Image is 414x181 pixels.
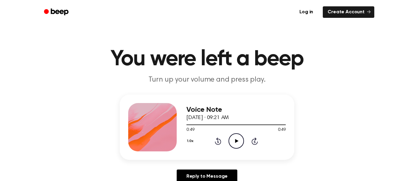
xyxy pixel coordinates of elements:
p: Turn up your volume and press play. [91,75,323,85]
span: 0:49 [278,127,286,133]
h3: Voice Note [186,106,286,114]
button: 1.0x [186,136,195,146]
a: Create Account [323,6,374,18]
a: Beep [40,6,74,18]
a: Log in [293,5,319,19]
h1: You were left a beep [52,48,362,70]
span: [DATE] · 09:21 AM [186,115,229,121]
span: 0:49 [186,127,194,133]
